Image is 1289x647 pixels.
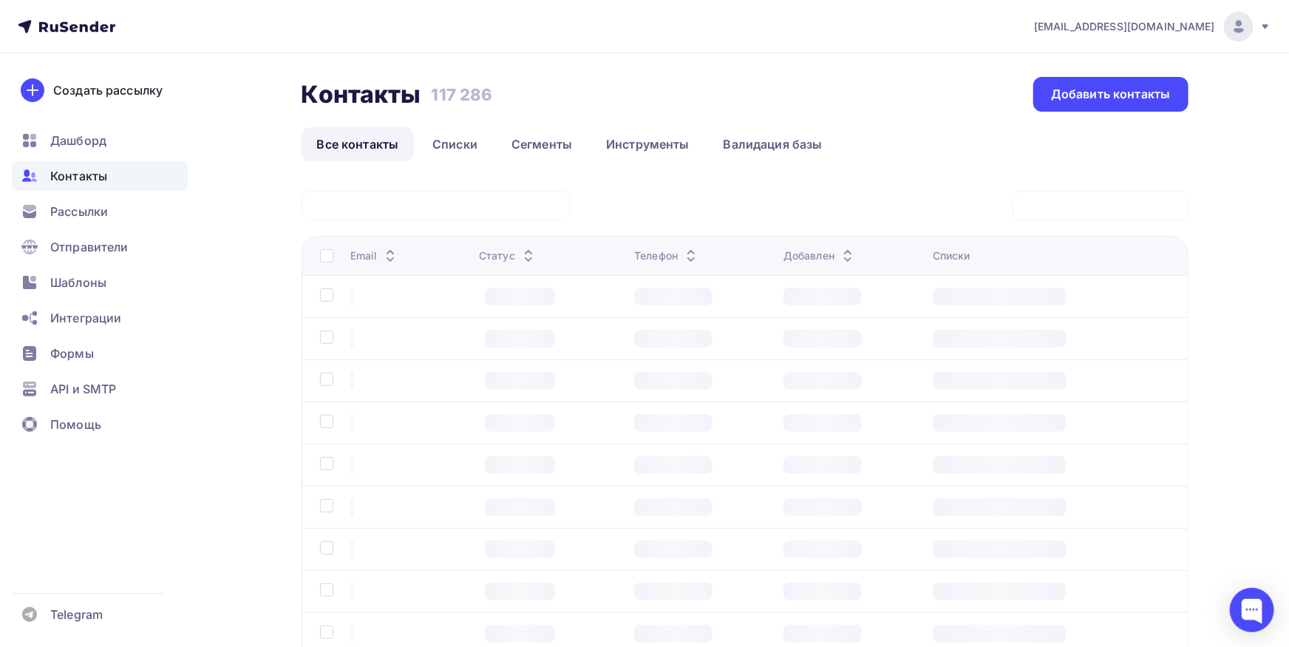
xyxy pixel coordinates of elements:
a: Сегменты [496,127,588,161]
span: Контакты [50,167,107,185]
div: Телефон [634,248,700,263]
a: Формы [12,339,188,368]
h2: Контакты [302,80,421,109]
a: Рассылки [12,197,188,226]
span: Telegram [50,606,103,623]
span: API и SMTP [50,380,116,398]
a: [EMAIL_ADDRESS][DOMAIN_NAME] [1034,12,1271,41]
div: Добавить контакты [1051,86,1170,103]
div: Добавлен [783,248,857,263]
span: Дашборд [50,132,106,149]
span: Интеграции [50,309,121,327]
a: Дашборд [12,126,188,155]
span: Шаблоны [50,274,106,291]
span: Отправители [50,238,129,256]
span: Рассылки [50,203,108,220]
a: Шаблоны [12,268,188,297]
div: Списки [933,248,970,263]
span: Помощь [50,416,101,433]
div: Статус [479,248,537,263]
a: Контакты [12,161,188,191]
div: Email [350,248,400,263]
a: Все контакты [302,127,415,161]
span: Формы [50,345,94,362]
a: Инструменты [591,127,705,161]
a: Списки [417,127,493,161]
a: Отправители [12,232,188,262]
span: [EMAIL_ADDRESS][DOMAIN_NAME] [1034,19,1215,34]
a: Валидация базы [708,127,838,161]
div: Создать рассылку [53,81,163,99]
h3: 117 286 [432,84,493,105]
